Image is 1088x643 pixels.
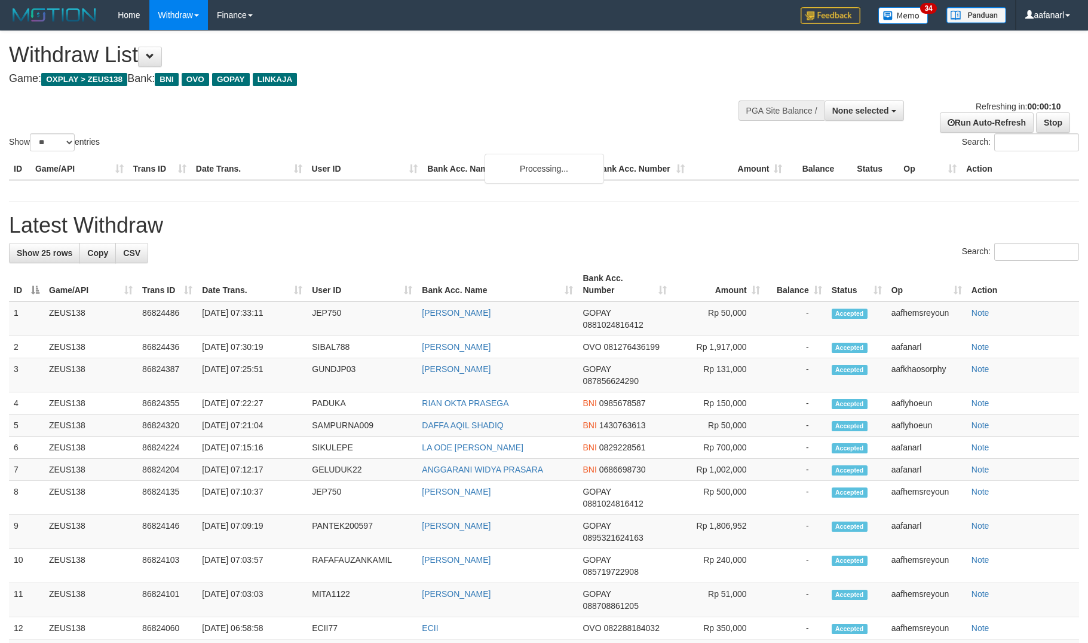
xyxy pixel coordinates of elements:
[832,443,868,453] span: Accepted
[940,112,1034,133] a: Run Auto-Refresh
[422,465,543,474] a: ANGGARANI WIDYA PRASARA
[307,415,417,437] td: SAMPURNA009
[9,43,713,67] h1: Withdraw List
[155,73,178,86] span: BNI
[9,336,44,358] td: 2
[9,415,44,437] td: 5
[765,415,827,437] td: -
[9,549,44,583] td: 10
[967,267,1079,301] th: Action
[672,392,765,415] td: Rp 150,000
[971,420,989,430] a: Note
[9,583,44,617] td: 11
[197,267,307,301] th: Date Trans.: activate to sort column ascending
[17,248,72,258] span: Show 25 rows
[422,308,491,318] a: [PERSON_NAME]
[9,243,80,263] a: Show 25 rows
[197,301,307,336] td: [DATE] 07:33:11
[920,3,936,14] span: 34
[604,623,660,633] span: Copy 082288184032 to clipboard
[832,399,868,409] span: Accepted
[583,376,638,386] span: Copy 087856624290 to clipboard
[832,343,868,353] span: Accepted
[307,267,417,301] th: User ID: activate to sort column ascending
[44,583,137,617] td: ZEUS138
[9,392,44,415] td: 4
[825,100,904,121] button: None selected
[672,267,765,301] th: Amount: activate to sort column ascending
[182,73,209,86] span: OVO
[137,481,197,515] td: 86824135
[583,465,596,474] span: BNI
[599,443,646,452] span: Copy 0829228561 to clipboard
[583,420,596,430] span: BNI
[9,617,44,639] td: 12
[44,267,137,301] th: Game/API: activate to sort column ascending
[9,6,100,24] img: MOTION_logo.png
[583,487,611,496] span: GOPAY
[30,158,128,180] th: Game/API
[583,601,638,611] span: Copy 088708861205 to clipboard
[197,392,307,415] td: [DATE] 07:22:27
[832,365,868,375] span: Accepted
[765,392,827,415] td: -
[307,358,417,392] td: GUNDJP03
[9,301,44,336] td: 1
[9,158,30,180] th: ID
[307,459,417,481] td: GELUDUK22
[887,617,967,639] td: aafhemsreyoun
[137,336,197,358] td: 86824436
[197,459,307,481] td: [DATE] 07:12:17
[44,437,137,459] td: ZEUS138
[422,589,491,599] a: [PERSON_NAME]
[191,158,307,180] th: Date Trans.
[307,515,417,549] td: PANTEK200597
[79,243,116,263] a: Copy
[197,336,307,358] td: [DATE] 07:30:19
[765,515,827,549] td: -
[887,301,967,336] td: aafhemsreyoun
[583,364,611,374] span: GOPAY
[578,267,671,301] th: Bank Acc. Number: activate to sort column ascending
[962,243,1079,261] label: Search:
[44,336,137,358] td: ZEUS138
[307,158,423,180] th: User ID
[583,320,643,330] span: Copy 0881024816412 to clipboard
[971,308,989,318] a: Note
[827,267,887,301] th: Status: activate to sort column ascending
[137,358,197,392] td: 86824387
[887,515,967,549] td: aafanarl
[197,583,307,617] td: [DATE] 07:03:03
[44,301,137,336] td: ZEUS138
[583,342,601,352] span: OVO
[44,415,137,437] td: ZEUS138
[44,358,137,392] td: ZEUS138
[87,248,108,258] span: Copy
[137,437,197,459] td: 86824224
[137,415,197,437] td: 86824320
[887,392,967,415] td: aaflyhoeun
[9,358,44,392] td: 3
[44,549,137,583] td: ZEUS138
[971,342,989,352] a: Note
[946,7,1006,23] img: panduan.png
[994,243,1079,261] input: Search:
[197,617,307,639] td: [DATE] 06:58:58
[832,421,868,431] span: Accepted
[44,392,137,415] td: ZEUS138
[44,481,137,515] td: ZEUS138
[307,481,417,515] td: JEP750
[738,100,825,121] div: PGA Site Balance /
[583,533,643,543] span: Copy 0895321624163 to clipboard
[765,336,827,358] td: -
[197,358,307,392] td: [DATE] 07:25:51
[887,481,967,515] td: aafhemsreyoun
[971,555,989,565] a: Note
[765,617,827,639] td: -
[115,243,148,263] a: CSV
[137,549,197,583] td: 86824103
[9,437,44,459] td: 6
[9,73,713,85] h4: Game: Bank:
[971,364,989,374] a: Note
[137,301,197,336] td: 86824486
